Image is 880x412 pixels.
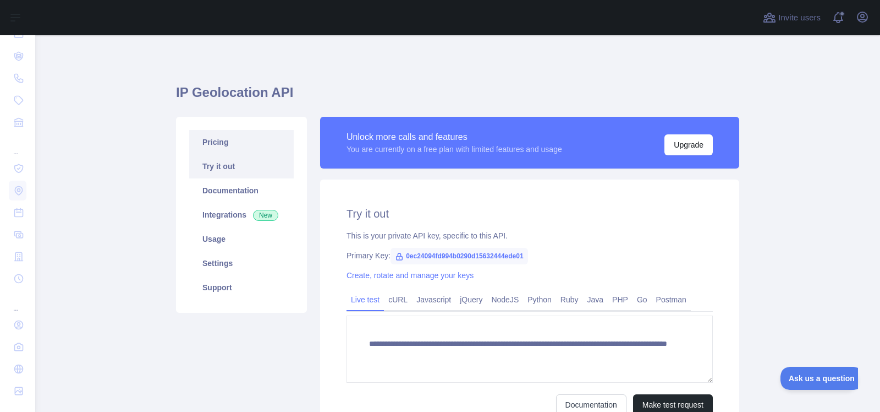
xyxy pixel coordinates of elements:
[189,178,294,203] a: Documentation
[189,203,294,227] a: Integrations New
[384,291,412,308] a: cURL
[664,134,713,155] button: Upgrade
[455,291,487,308] a: jQuery
[346,144,562,155] div: You are currently on a free plan with limited features and usage
[778,12,821,24] span: Invite users
[652,291,691,308] a: Postman
[412,291,455,308] a: Javascript
[189,130,294,154] a: Pricing
[391,248,528,264] span: 0ec24094fd994b0290d15632444ede01
[9,291,26,313] div: ...
[346,131,562,144] div: Unlock more calls and features
[632,291,652,308] a: Go
[487,291,523,308] a: NodeJS
[9,134,26,156] div: ...
[523,291,556,308] a: Python
[176,84,739,110] h1: IP Geolocation API
[346,206,713,221] h2: Try it out
[556,291,583,308] a: Ruby
[583,291,608,308] a: Java
[608,291,632,308] a: PHP
[346,250,713,261] div: Primary Key:
[346,271,474,280] a: Create, rotate and manage your keys
[189,154,294,178] a: Try it out
[780,367,858,390] iframe: Toggle Customer Support
[189,275,294,300] a: Support
[253,210,278,221] span: New
[189,251,294,275] a: Settings
[346,291,384,308] a: Live test
[761,9,823,26] button: Invite users
[189,227,294,251] a: Usage
[346,230,713,241] div: This is your private API key, specific to this API.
